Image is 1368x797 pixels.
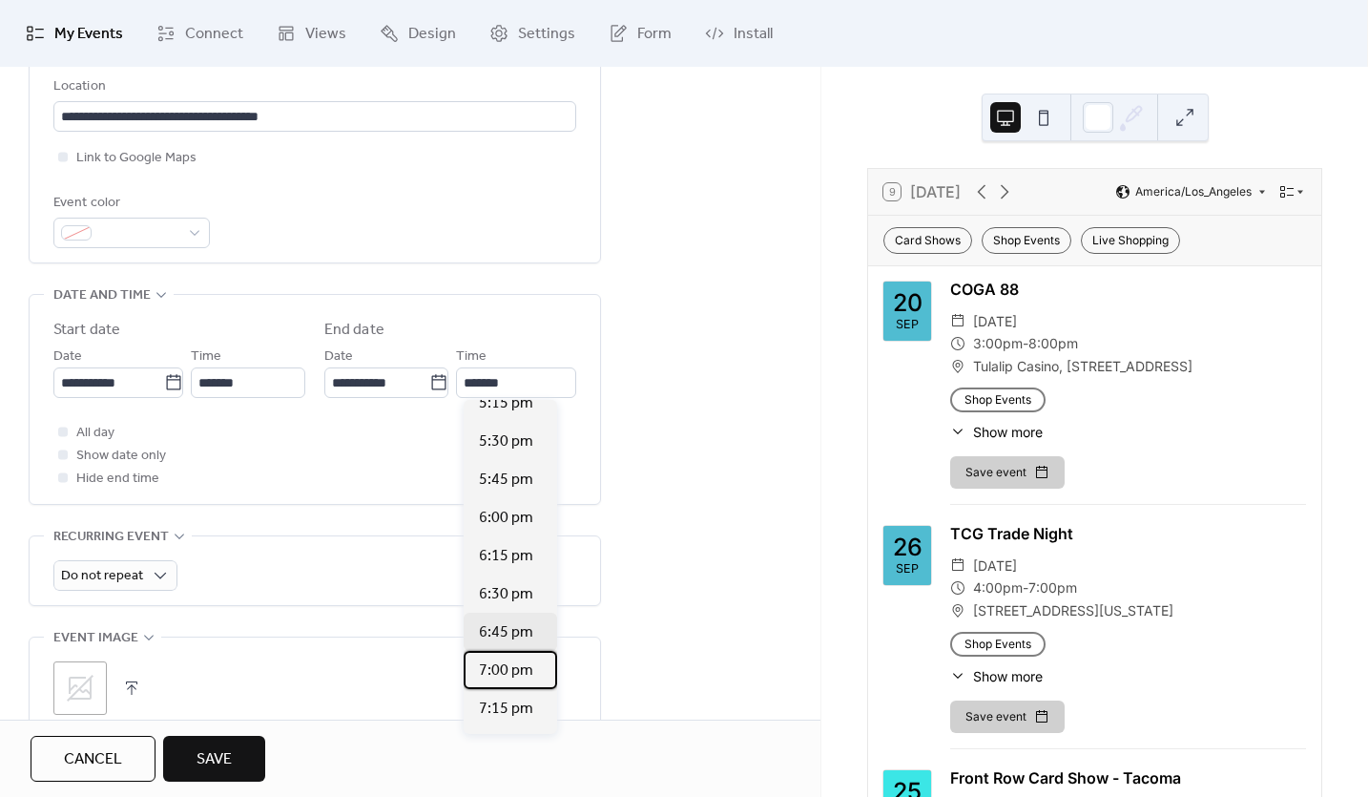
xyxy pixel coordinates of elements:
span: [STREET_ADDRESS][US_STATE] [973,599,1173,622]
span: Event image [53,627,138,650]
span: - [1023,577,1028,599]
div: 26 [893,535,922,559]
div: ​ [950,666,965,686]
span: 7:00 pm [479,660,533,682]
a: Connect [142,8,258,59]
div: End date [324,319,384,342]
div: Card Shows [883,227,972,254]
span: 6:45 pm [479,621,533,644]
div: TCG Trade Night [950,522,1306,545]
span: Connect [185,23,243,46]
div: ​ [950,355,965,378]
div: Live Shopping [1081,227,1180,254]
a: Install [691,8,787,59]
span: America/Los_Angeles [1135,186,1252,198]
span: - [1023,332,1028,355]
div: ​ [950,310,965,333]
span: 3:00pm [973,332,1023,355]
div: 20 [893,291,922,315]
div: Start date [53,319,120,342]
span: 5:15 pm [479,392,533,415]
div: Sep [896,563,919,576]
button: Save [163,736,265,782]
span: 7:00pm [1028,577,1077,599]
div: ​ [950,555,965,577]
span: Tulalip Casino, [STREET_ADDRESS] [973,355,1192,378]
div: ​ [950,577,965,599]
a: Form [594,8,686,59]
span: 6:00 pm [479,507,533,530]
span: Date [324,346,353,368]
span: Install [734,23,773,46]
span: All day [76,422,114,445]
span: 5:45 pm [479,469,533,492]
span: Date and time [53,284,151,307]
span: Settings [518,23,575,46]
span: Show more [973,666,1043,686]
button: Save event [950,701,1065,733]
div: Shop Events [982,227,1071,254]
span: Link to Google Maps [76,147,197,170]
a: Settings [475,8,590,59]
span: 6:15 pm [479,545,533,568]
div: Event color [53,192,206,215]
span: Views [305,23,346,46]
div: Location [53,75,572,98]
span: Recurring event [53,526,169,549]
div: Front Row Card Show - Tacoma [950,766,1306,789]
button: ​Show more [950,422,1043,442]
div: ​ [950,422,965,442]
span: My Events [54,23,123,46]
span: Do not repeat [61,563,143,589]
div: ​ [950,332,965,355]
span: [DATE] [973,310,1017,333]
span: 5:30 pm [479,430,533,453]
div: ​ [950,599,965,622]
button: Cancel [31,736,155,782]
span: Time [456,346,487,368]
div: Sep [896,319,919,331]
span: 4:00pm [973,577,1023,599]
button: ​Show more [950,666,1043,686]
span: Time [191,346,221,368]
span: 6:30 pm [479,583,533,606]
span: Cancel [64,748,122,771]
button: Save event [950,456,1065,489]
a: Views [262,8,361,59]
span: Form [637,23,672,46]
div: ; [53,661,107,715]
span: [DATE] [973,555,1017,577]
span: Date [53,346,82,368]
span: Hide end time [76,468,159,491]
span: Design [408,23,456,46]
span: Show more [973,422,1043,442]
a: My Events [11,8,137,59]
span: Save [197,748,232,771]
span: Show date only [76,445,166,468]
span: 8:00pm [1028,332,1078,355]
div: COGA 88 [950,278,1306,301]
span: 7:15 pm [479,698,533,721]
a: Design [365,8,470,59]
